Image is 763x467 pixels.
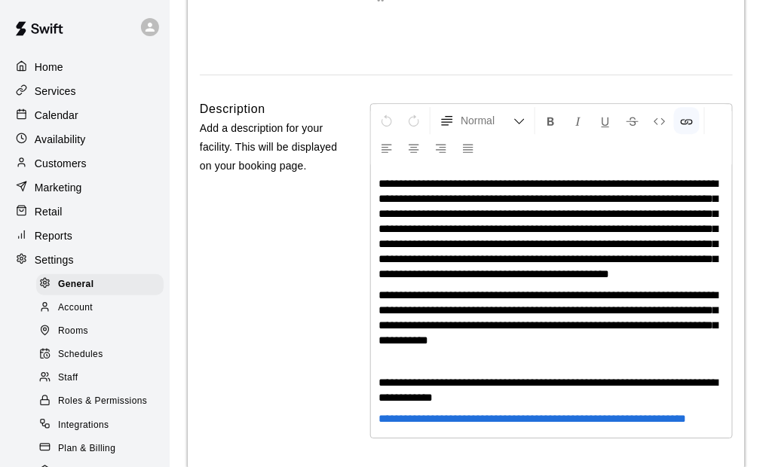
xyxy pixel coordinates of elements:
button: Redo [401,107,427,134]
button: Center Align [401,134,427,161]
div: Plan & Billing [36,438,164,459]
a: General [36,273,170,296]
span: Normal [461,113,513,128]
p: Add a description for your facility. This will be displayed on your booking page. [200,119,339,176]
span: General [58,277,94,292]
span: Account [58,301,93,316]
div: Rooms [36,321,164,342]
button: Format Strikethrough [620,107,645,134]
div: Integrations [36,415,164,436]
div: General [36,274,164,295]
p: Reports [35,228,72,243]
button: Format Italics [565,107,591,134]
p: Home [35,60,63,75]
button: Formatting Options [434,107,532,134]
a: Reports [12,224,158,247]
span: Rooms [58,324,88,339]
a: Staff [36,367,170,390]
p: Retail [35,204,63,219]
button: Justify Align [455,134,481,161]
button: Format Bold [538,107,564,134]
a: Roles & Permissions [36,390,170,414]
a: Plan & Billing [36,437,170,460]
a: Integrations [36,414,170,437]
a: Retail [12,200,158,223]
h6: Description [200,99,265,119]
p: Settings [35,252,74,267]
a: Calendar [12,104,158,127]
p: Marketing [35,180,82,195]
span: Schedules [58,347,103,362]
a: Schedules [36,343,170,367]
a: Marketing [12,176,158,199]
p: Services [35,84,76,99]
button: Right Align [428,134,454,161]
p: Availability [35,132,86,147]
a: Availability [12,128,158,151]
a: Home [12,56,158,78]
a: Account [36,296,170,319]
a: Customers [12,152,158,175]
button: Format Underline [593,107,618,134]
div: Staff [36,368,164,389]
button: Insert Code [647,107,673,134]
span: Integrations [58,418,109,433]
a: Services [12,80,158,102]
span: Staff [58,371,78,386]
div: Schedules [36,344,164,365]
button: Left Align [374,134,400,161]
span: Roles & Permissions [58,394,147,409]
a: Settings [12,249,158,271]
p: Calendar [35,108,78,123]
a: Rooms [36,320,170,343]
div: Roles & Permissions [36,391,164,412]
div: Account [36,298,164,319]
button: Undo [374,107,400,134]
button: Insert Link [674,107,700,134]
p: Customers [35,156,87,171]
span: Plan & Billing [58,441,115,456]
